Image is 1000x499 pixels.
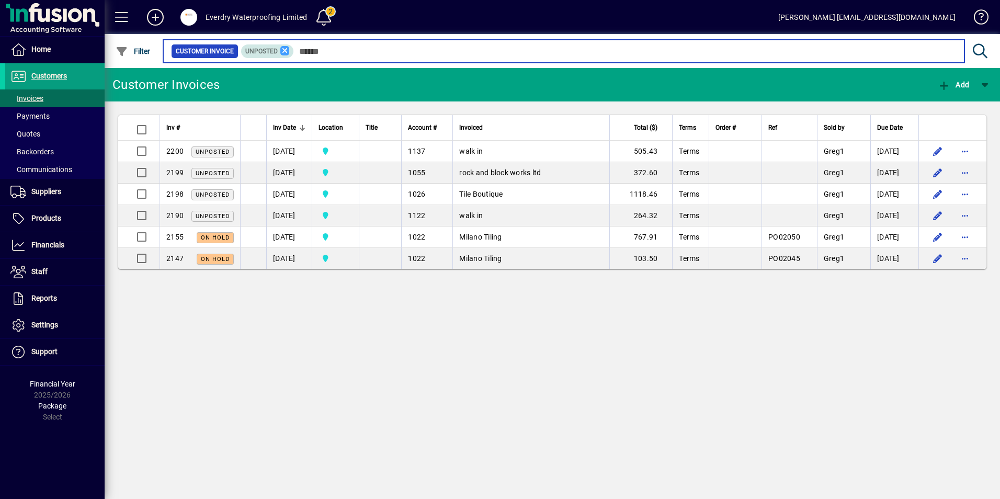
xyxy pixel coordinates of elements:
span: Central [319,188,353,200]
span: 1055 [408,168,425,177]
td: 264.32 [609,205,672,226]
span: Home [31,45,51,53]
span: Terms [679,233,699,241]
a: Communications [5,161,105,178]
span: Filter [116,47,151,55]
span: Unposted [196,149,230,155]
mat-chip: Customer Invoice Status: Unposted [241,44,294,58]
span: Terms [679,211,699,220]
span: Title [366,122,378,133]
button: Edit [929,164,946,181]
button: Add [935,75,972,94]
td: 1118.46 [609,184,672,205]
span: rock and block works ltd [459,168,541,177]
span: Unposted [245,48,278,55]
span: Customer Invoice [176,46,234,56]
span: 2200 [166,147,184,155]
div: Total ($) [616,122,667,133]
div: Title [366,122,395,133]
div: Due Date [877,122,912,133]
span: Invoiced [459,122,483,133]
span: Staff [31,267,48,276]
button: Edit [929,229,946,245]
span: Milano Tiling [459,233,502,241]
div: Everdry Waterproofing Limited [206,9,307,26]
span: 1137 [408,147,425,155]
span: 1022 [408,233,425,241]
td: [DATE] [266,226,312,248]
button: More options [957,186,973,202]
span: 2199 [166,168,184,177]
span: Order # [715,122,736,133]
a: Reports [5,286,105,312]
span: Due Date [877,122,903,133]
span: Terms [679,122,696,133]
span: Greg1 [824,147,844,155]
span: Suppliers [31,187,61,196]
button: Edit [929,186,946,202]
span: Quotes [10,130,40,138]
div: Customer Invoices [112,76,220,93]
span: Package [38,402,66,410]
span: Add [938,81,969,89]
span: Terms [679,168,699,177]
a: Quotes [5,125,105,143]
div: Ref [768,122,811,133]
div: Account # [408,122,446,133]
span: Payments [10,112,50,120]
td: [DATE] [870,184,918,205]
span: Terms [679,254,699,263]
div: Invoiced [459,122,603,133]
span: On hold [201,234,230,241]
span: Total ($) [634,122,657,133]
a: Knowledge Base [966,2,987,36]
a: Invoices [5,89,105,107]
span: Central [319,167,353,178]
span: Greg1 [824,211,844,220]
a: Home [5,37,105,63]
button: More options [957,143,973,160]
span: Central [319,210,353,221]
span: Customers [31,72,67,80]
span: On hold [201,256,230,263]
span: Milano Tiling [459,254,502,263]
td: [DATE] [870,205,918,226]
td: [DATE] [266,162,312,184]
span: Unposted [196,170,230,177]
a: Support [5,339,105,365]
a: Staff [5,259,105,285]
div: Sold by [824,122,864,133]
button: Add [139,8,172,27]
td: [DATE] [266,248,312,269]
div: Location [319,122,353,133]
td: [DATE] [870,162,918,184]
span: Central [319,145,353,157]
span: PO02050 [768,233,800,241]
span: 2147 [166,254,184,263]
span: Financial Year [30,380,75,388]
span: Central [319,231,353,243]
td: [DATE] [870,248,918,269]
span: Sold by [824,122,845,133]
span: 2198 [166,190,184,198]
span: walk in [459,211,483,220]
span: Ref [768,122,777,133]
button: Edit [929,143,946,160]
a: Suppliers [5,179,105,205]
span: Support [31,347,58,356]
span: Inv # [166,122,180,133]
span: Location [319,122,343,133]
a: Settings [5,312,105,338]
span: Communications [10,165,72,174]
span: Unposted [196,213,230,220]
td: [DATE] [870,226,918,248]
span: walk in [459,147,483,155]
button: More options [957,164,973,181]
td: [DATE] [266,141,312,162]
button: Filter [113,42,153,61]
a: Backorders [5,143,105,161]
span: Backorders [10,148,54,156]
span: Greg1 [824,233,844,241]
td: [DATE] [266,205,312,226]
button: Profile [172,8,206,27]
